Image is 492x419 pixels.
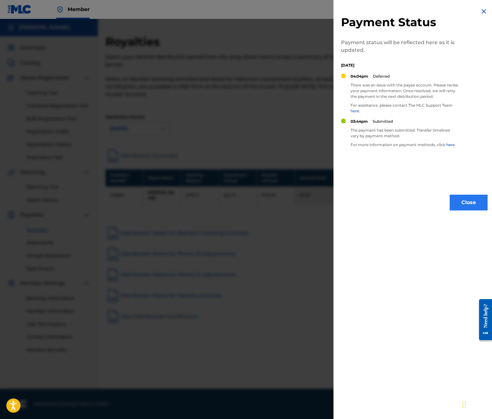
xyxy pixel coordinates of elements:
[474,294,492,345] iframe: Resource Center
[56,6,64,13] img: Top Rightsholder
[341,15,458,29] h2: Payment Status
[351,142,458,148] p: For more information on payment methods, click
[351,119,368,124] p: 03:44pm
[450,195,488,210] button: Close
[8,5,32,14] img: MLC Logo
[462,395,466,414] div: Drag
[351,109,360,113] a: here.
[373,74,390,79] p: Deferred
[351,74,368,79] p: 04:04pm
[68,6,90,13] span: Member
[351,82,458,99] p: There was an issue with the payee account. Please revise your payment information. Once resolved,...
[351,103,458,114] p: For assistance, please contact The MLC Support Team
[351,127,458,139] p: The payment has been submitted. Transfer timelines vary by payment method.
[460,389,492,419] iframe: Chat Widget
[341,39,458,54] p: Payment status will be reflected here as it is updated.
[373,119,393,124] p: Submitted
[341,62,458,68] p: [DATE]
[446,142,455,147] a: here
